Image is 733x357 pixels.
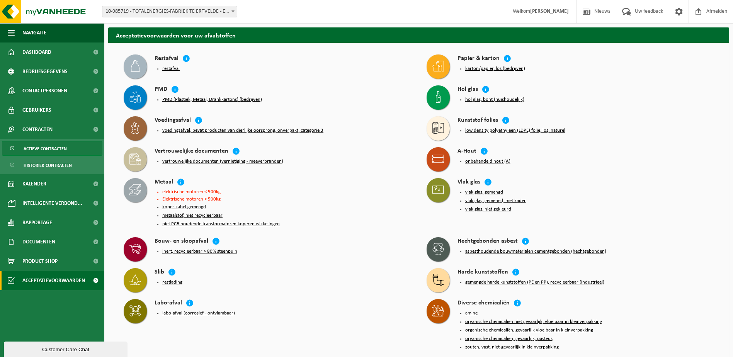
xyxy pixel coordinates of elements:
button: amine [465,310,478,316]
h2: Acceptatievoorwaarden voor uw afvalstoffen [108,27,729,42]
button: karton/papier, los (bedrijven) [465,66,525,72]
li: elektrische motoren < 500kg [162,189,411,194]
h4: Vlak glas [457,178,480,187]
h4: Slib [155,268,164,277]
button: vlak glas, niet gekleurd [465,206,511,212]
a: Actieve contracten [2,141,102,156]
span: Bedrijfsgegevens [22,62,68,81]
button: hol glas, bont (huishoudelijk) [465,97,524,103]
button: koper kabel gemengd [162,204,206,210]
button: restafval [162,66,180,72]
h4: Vertrouwelijke documenten [155,147,228,156]
h4: Restafval [155,54,179,63]
span: Contactpersonen [22,81,67,100]
button: organische chemicaliën niet gevaarlijk, vloeibaar in kleinverpakking [465,319,602,325]
span: Gebruikers [22,100,51,120]
a: Historiek contracten [2,158,102,172]
h4: Bouw- en sloopafval [155,237,208,246]
button: inert, recycleerbaar > 80% steenpuin [162,248,237,255]
iframe: chat widget [4,340,129,357]
h4: Diverse chemicaliën [457,299,510,308]
span: 10-985719 - TOTALENERGIES-FABRIEK TE ERTVELDE - ERTVELDE [102,6,237,17]
button: vlak glas, gemengd [465,189,503,195]
button: gemengde harde kunststoffen (PE en PP), recycleerbaar (industrieel) [465,279,604,286]
button: metaalstof, niet recycleerbaar [162,212,223,219]
button: onbehandeld hout (A) [465,158,510,165]
li: Elektrische motoren > 500kg [162,197,411,202]
h4: Hol glas [457,85,478,94]
span: Navigatie [22,23,46,42]
span: Intelligente verbond... [22,194,82,213]
button: niet PCB houdende transformatoren koperen wikkelingen [162,221,280,227]
h4: Voedingsafval [155,116,191,125]
strong: [PERSON_NAME] [530,8,569,14]
h4: Metaal [155,178,173,187]
span: Acceptatievoorwaarden [22,271,85,290]
button: vlak glas, gemengd, met kader [465,198,526,204]
span: Documenten [22,232,55,252]
button: labo-afval (corrosief - ontvlambaar) [162,310,235,316]
button: zouten, vast, niet-gevaarlijk in kleinverpakking [465,344,559,350]
button: PMD (Plastiek, Metaal, Drankkartons) (bedrijven) [162,97,262,103]
span: Actieve contracten [24,141,67,156]
button: vertrouwelijke documenten (vernietiging - meeverbranden) [162,158,283,165]
span: Product Shop [22,252,58,271]
h4: A-Hout [457,147,476,156]
span: Historiek contracten [24,158,72,173]
button: organische chemicaliën, gevaarlijk vloeibaar in kleinverpakking [465,327,593,333]
button: asbesthoudende bouwmaterialen cementgebonden (hechtgebonden) [465,248,606,255]
button: organische chemicaliën, gevaarlijk, pasteus [465,336,553,342]
h4: Kunststof folies [457,116,498,125]
span: Rapportage [22,213,52,232]
span: Kalender [22,174,46,194]
h4: Hechtgebonden asbest [457,237,518,246]
button: voedingsafval, bevat producten van dierlijke oorsprong, onverpakt, categorie 3 [162,127,323,134]
h4: Papier & karton [457,54,500,63]
span: Contracten [22,120,53,139]
h4: Labo-afval [155,299,182,308]
h4: Harde kunststoffen [457,268,508,277]
button: low density polyethyleen (LDPE) folie, los, naturel [465,127,565,134]
span: Dashboard [22,42,51,62]
h4: PMD [155,85,167,94]
button: restlading [162,279,182,286]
